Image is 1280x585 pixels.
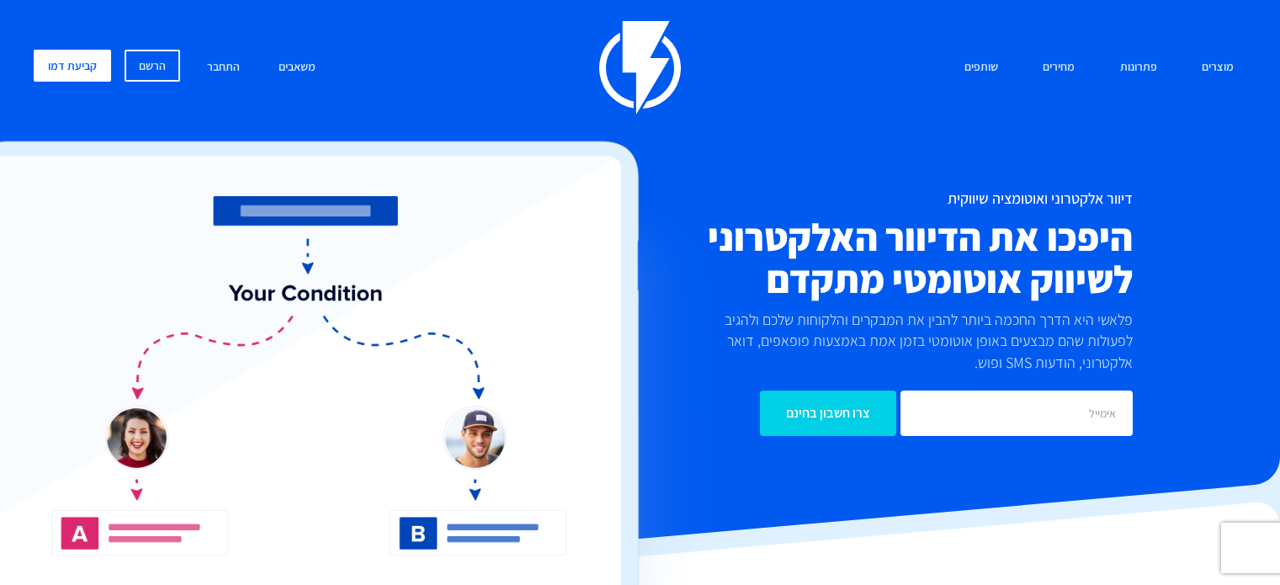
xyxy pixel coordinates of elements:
a: התחבר [194,50,252,86]
a: מחירים [1030,50,1087,86]
input: אימייל [900,391,1133,436]
a: קביעת דמו [34,50,111,82]
p: פלאשי היא הדרך החכמה ביותר להבין את המבקרים והלקוחות שלכם ולהגיב לפעולות שהם מבצעים באופן אוטומטי... [704,309,1133,374]
a: פתרונות [1107,50,1170,86]
input: צרו חשבון בחינם [760,391,896,436]
a: מוצרים [1189,50,1246,86]
h1: דיוור אלקטרוני ואוטומציה שיווקית [551,190,1133,207]
h2: היפכו את הדיוור האלקטרוני לשיווק אוטומטי מתקדם [551,215,1133,300]
a: משאבים [266,50,328,86]
a: הרשם [125,50,180,82]
a: שותפים [952,50,1011,86]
